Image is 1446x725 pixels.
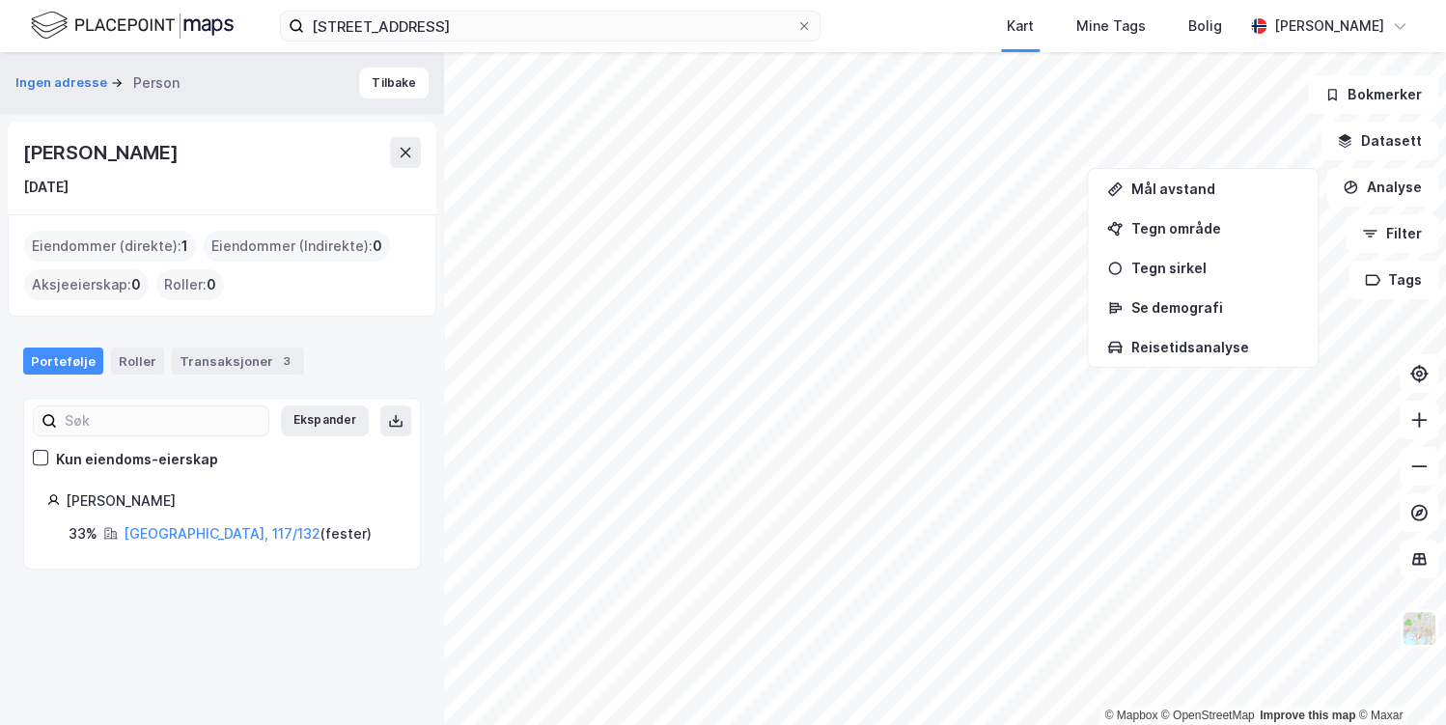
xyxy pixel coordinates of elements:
[373,235,382,258] span: 0
[304,12,796,41] input: Søk på adresse, matrikkel, gårdeiere, leietakere eller personer
[1130,220,1298,237] div: Tegn område
[92,632,107,648] button: Last opp vedlegg
[156,269,224,300] div: Roller :
[1326,168,1438,207] button: Analyse
[123,632,138,648] button: Start recording
[111,348,164,375] div: Roller
[172,348,304,375] div: Transaksjoner
[31,143,301,181] div: Hei og velkommen til Newsec Maps, [PERSON_NAME]
[281,405,369,436] button: Ekspander
[16,592,370,625] textarea: Melding...
[1349,632,1446,725] iframe: Chat Widget
[23,348,103,375] div: Portefølje
[31,263,140,274] div: Simen • 1 m siden
[1321,122,1438,160] button: Datasett
[331,625,362,655] button: Send en melding…
[56,448,218,471] div: Kun eiendoms-eierskap
[133,71,180,95] div: Person
[57,406,268,435] input: Søk
[1130,299,1298,316] div: Se demografi
[94,10,141,24] h1: Simen
[23,176,69,199] div: [DATE]
[1007,14,1034,38] div: Kart
[1076,14,1146,38] div: Mine Tags
[24,231,196,262] div: Eiendommer (direkte) :
[1130,260,1298,276] div: Tegn sirkel
[1260,709,1355,722] a: Improve this map
[124,525,320,542] a: [GEOGRAPHIC_DATA], 117/132
[69,522,97,545] div: 33%
[1161,709,1255,722] a: OpenStreetMap
[1349,261,1438,299] button: Tags
[277,351,296,371] div: 3
[1130,339,1298,355] div: Reisetidsanalyse
[61,632,76,648] button: Gif-velger
[15,73,111,93] button: Ingen adresse
[359,68,429,98] button: Tilbake
[302,8,339,44] button: Hjem
[66,489,397,513] div: [PERSON_NAME]
[1104,709,1157,722] a: Mapbox
[131,273,141,296] span: 0
[31,190,301,247] div: Om det er du lurer på så er det bare å ta kontakt her. [DEMOGRAPHIC_DATA] fornøyelse!
[1349,632,1446,725] div: Kontrollprogram for chat
[1308,75,1438,114] button: Bokmerker
[15,131,371,301] div: Simen sier…
[181,235,188,258] span: 1
[339,8,374,42] div: Lukk
[1346,214,1438,253] button: Filter
[1401,610,1437,647] img: Z
[94,24,240,43] p: Aktiv for over 1 u siden
[124,522,372,545] div: ( fester )
[1188,14,1222,38] div: Bolig
[23,137,181,168] div: [PERSON_NAME]
[1130,181,1298,197] div: Mål avstand
[24,269,149,300] div: Aksjeeierskap :
[1274,14,1384,38] div: [PERSON_NAME]
[15,131,317,259] div: Hei og velkommen til Newsec Maps, [PERSON_NAME]Om det er du lurer på så er det bare å ta kontakt ...
[207,273,216,296] span: 0
[30,632,45,648] button: Emoji-velger
[204,231,390,262] div: Eiendommer (Indirekte) :
[31,9,234,42] img: logo.f888ab2527a4732fd821a326f86c7f29.svg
